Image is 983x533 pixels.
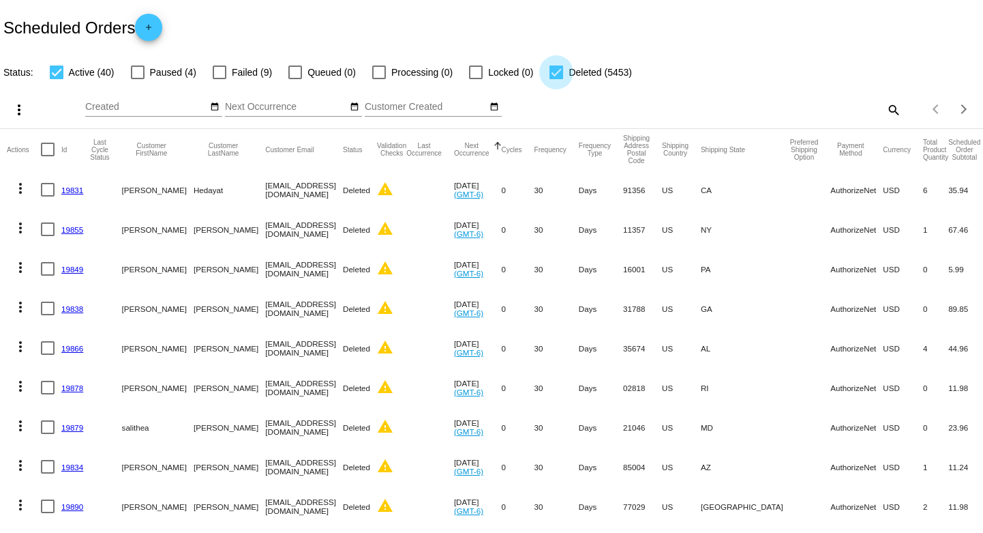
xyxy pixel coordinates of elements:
[265,328,343,368] mat-cell: [EMAIL_ADDRESS][DOMAIN_NAME]
[365,102,487,113] input: Customer Created
[194,487,265,526] mat-cell: [PERSON_NAME]
[883,210,923,249] mat-cell: USD
[830,170,883,210] mat-cell: AuthorizeNet
[12,378,29,394] mat-icon: more_vert
[265,447,343,487] mat-cell: [EMAIL_ADDRESS][DOMAIN_NAME]
[923,447,948,487] mat-cell: 1
[194,328,265,368] mat-cell: [PERSON_NAME]
[662,407,701,447] mat-cell: US
[265,289,343,328] mat-cell: [EMAIL_ADDRESS][DOMAIN_NAME]
[883,447,923,487] mat-cell: USD
[790,139,819,161] button: Change sorting for PreferredShippingOption
[701,210,790,249] mat-cell: NY
[534,170,579,210] mat-cell: 30
[923,289,948,328] mat-cell: 0
[377,458,393,474] mat-icon: warning
[830,142,871,157] button: Change sorting for PaymentMethod.Type
[454,210,502,249] mat-cell: [DATE]
[454,249,502,289] mat-cell: [DATE]
[232,64,272,81] span: Failed (9)
[377,260,393,276] mat-icon: warning
[194,210,265,249] mat-cell: [PERSON_NAME]
[377,300,393,316] mat-icon: warning
[502,328,534,368] mat-cell: 0
[701,145,745,154] button: Change sorting for ShippingState
[623,407,662,447] mat-cell: 21046
[343,145,362,154] button: Change sorting for Status
[923,249,948,289] mat-cell: 0
[350,102,359,113] mat-icon: date_range
[61,225,83,234] a: 19855
[454,487,502,526] mat-cell: [DATE]
[623,368,662,407] mat-cell: 02818
[454,348,483,357] a: (GMT-6)
[662,368,701,407] mat-cell: US
[534,407,579,447] mat-cell: 30
[534,249,579,289] mat-cell: 30
[662,289,701,328] mat-cell: US
[883,407,923,447] mat-cell: USD
[343,225,370,234] span: Deleted
[623,210,662,249] mat-cell: 11357
[11,102,27,118] mat-icon: more_vert
[265,170,343,210] mat-cell: [EMAIL_ADDRESS][DOMAIN_NAME]
[12,497,29,513] mat-icon: more_vert
[61,384,83,392] a: 19878
[830,447,883,487] mat-cell: AuthorizeNet
[12,457,29,474] mat-icon: more_vert
[948,139,980,161] button: Change sorting for Subtotal
[265,145,314,154] button: Change sorting for CustomerEmail
[343,502,370,511] span: Deleted
[265,368,343,407] mat-cell: [EMAIL_ADDRESS][DOMAIN_NAME]
[830,210,883,249] mat-cell: AuthorizeNet
[534,447,579,487] mat-cell: 30
[662,210,701,249] mat-cell: US
[534,145,566,154] button: Change sorting for Frequency
[377,418,393,435] mat-icon: warning
[377,220,393,237] mat-icon: warning
[502,210,534,249] mat-cell: 0
[406,142,442,157] button: Change sorting for LastOccurrenceUtc
[377,181,393,197] mat-icon: warning
[343,423,370,432] span: Deleted
[265,210,343,249] mat-cell: [EMAIL_ADDRESS][DOMAIN_NAME]
[534,328,579,368] mat-cell: 30
[122,170,194,210] mat-cell: [PERSON_NAME]
[377,129,406,170] mat-header-cell: Validation Checks
[307,64,356,81] span: Queued (0)
[950,96,978,123] button: Next page
[454,447,502,487] mat-cell: [DATE]
[90,139,109,161] button: Change sorting for LastProcessingCycleId
[579,487,623,526] mat-cell: Days
[122,447,194,487] mat-cell: [PERSON_NAME]
[623,447,662,487] mat-cell: 85004
[623,170,662,210] mat-cell: 91356
[454,190,483,199] a: (GMT-6)
[69,64,115,81] span: Active (40)
[454,427,483,436] a: (GMT-6)
[579,170,623,210] mat-cell: Days
[623,249,662,289] mat-cell: 16001
[883,368,923,407] mat-cell: USD
[830,289,883,328] mat-cell: AuthorizeNet
[579,249,623,289] mat-cell: Days
[489,102,499,113] mat-icon: date_range
[454,308,483,317] a: (GMT-6)
[623,487,662,526] mat-cell: 77029
[454,289,502,328] mat-cell: [DATE]
[343,186,370,195] span: Deleted
[343,265,370,274] span: Deleted
[61,304,83,313] a: 19838
[454,328,502,368] mat-cell: [DATE]
[830,249,883,289] mat-cell: AuthorizeNet
[3,67,33,78] span: Status:
[883,328,923,368] mat-cell: USD
[830,328,883,368] mat-cell: AuthorizeNet
[454,368,502,407] mat-cell: [DATE]
[502,145,522,154] button: Change sorting for Cycles
[701,447,790,487] mat-cell: AZ
[488,64,533,81] span: Locked (0)
[662,170,701,210] mat-cell: US
[623,289,662,328] mat-cell: 31788
[502,447,534,487] mat-cell: 0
